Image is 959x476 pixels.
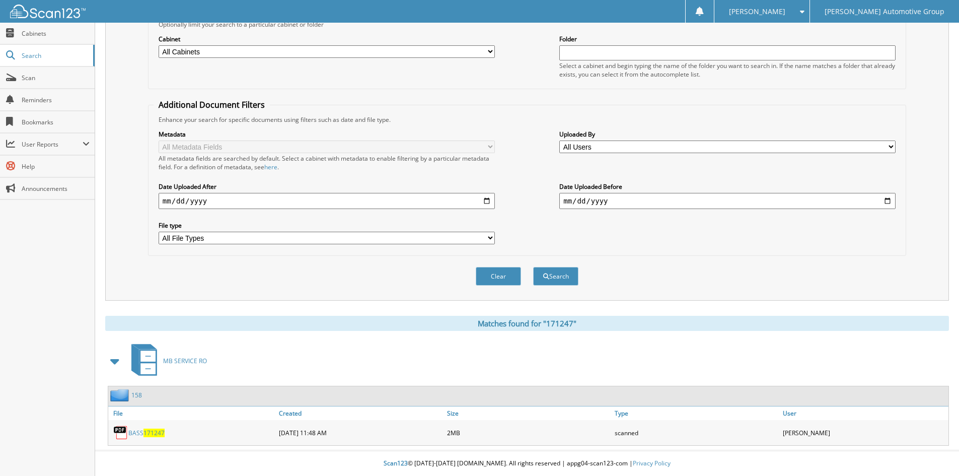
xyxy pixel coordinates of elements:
span: Reminders [22,96,90,104]
div: All metadata fields are searched by default. Select a cabinet with metadata to enable filtering b... [159,154,495,171]
a: Size [445,406,613,420]
label: Metadata [159,130,495,139]
span: Scan [22,74,90,82]
div: [DATE] 11:48 AM [276,423,445,443]
a: Type [612,406,780,420]
a: File [108,406,276,420]
label: Folder [559,35,896,43]
a: BASS171247 [128,429,165,437]
label: Date Uploaded Before [559,182,896,191]
a: Created [276,406,445,420]
button: Search [533,267,578,286]
div: scanned [612,423,780,443]
span: Search [22,51,88,60]
legend: Additional Document Filters [154,99,270,110]
span: User Reports [22,140,83,149]
div: 2MB [445,423,613,443]
div: Enhance your search for specific documents using filters such as date and file type. [154,115,901,124]
span: 171247 [143,429,165,437]
a: here [264,163,277,171]
div: [PERSON_NAME] [780,423,948,443]
img: PDF.png [113,425,128,440]
a: Privacy Policy [633,459,671,467]
span: Bookmarks [22,118,90,126]
img: scan123-logo-white.svg [10,5,86,18]
iframe: Chat Widget [909,428,959,476]
a: 158 [131,391,142,399]
label: File type [159,221,495,230]
label: Cabinet [159,35,495,43]
span: Cabinets [22,29,90,38]
span: [PERSON_NAME] Automotive Group [825,9,944,15]
input: end [559,193,896,209]
img: folder2.png [110,389,131,401]
a: MB SERVICE RO [125,341,207,381]
button: Clear [476,267,521,286]
div: © [DATE]-[DATE] [DOMAIN_NAME]. All rights reserved | appg04-scan123-com | [95,451,959,476]
div: Matches found for "171247" [105,316,949,331]
div: Optionally limit your search to a particular cabinet or folder [154,20,901,29]
span: Scan123 [384,459,408,467]
div: Select a cabinet and begin typing the name of the folder you want to search in. If the name match... [559,61,896,79]
input: start [159,193,495,209]
span: Help [22,162,90,171]
label: Date Uploaded After [159,182,495,191]
label: Uploaded By [559,130,896,139]
a: User [780,406,948,420]
span: [PERSON_NAME] [729,9,785,15]
span: Announcements [22,184,90,193]
span: MB SERVICE RO [163,357,207,365]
